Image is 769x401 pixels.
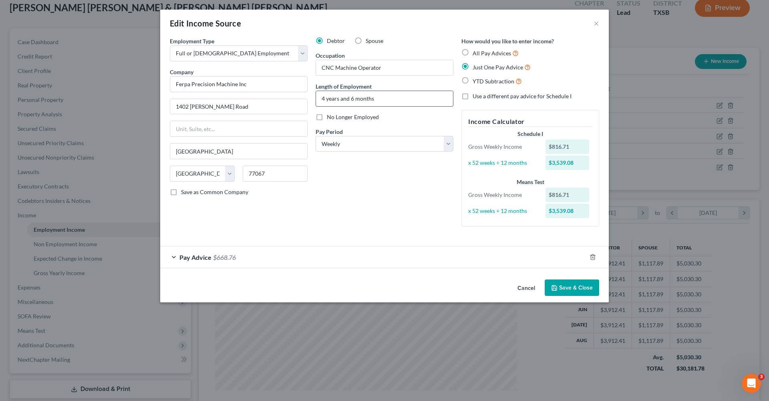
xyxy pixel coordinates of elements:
[316,128,343,135] span: Pay Period
[327,37,345,44] span: Debtor
[758,374,765,380] span: 3
[316,91,453,106] input: ex: 2 years
[546,188,590,202] div: $816.71
[546,140,590,154] div: $816.71
[316,82,372,91] label: Length of Employment
[464,159,542,167] div: x 52 weeks ÷ 12 months
[181,188,248,195] span: Save as Common Company
[170,121,307,136] input: Unit, Suite, etc...
[170,69,193,75] span: Company
[464,191,542,199] div: Gross Weekly Income
[461,37,554,45] label: How would you like to enter income?
[511,280,542,296] button: Cancel
[366,37,383,44] span: Spouse
[213,253,236,261] span: $668.76
[742,374,761,393] iframe: Intercom live chat
[594,18,599,28] button: ×
[170,76,308,92] input: Search company by name...
[170,99,307,114] input: Enter address...
[316,60,453,75] input: --
[170,144,307,159] input: Enter city...
[170,18,241,29] div: Edit Income Source
[473,93,572,99] span: Use a different pay advice for Schedule I
[546,156,590,170] div: $3,539.08
[545,279,599,296] button: Save & Close
[473,64,523,71] span: Just One Pay Advice
[316,51,345,60] label: Occupation
[468,178,592,186] div: Means Test
[464,143,542,151] div: Gross Weekly Income
[170,38,214,45] span: Employment Type
[464,207,542,215] div: x 52 weeks ÷ 12 months
[473,78,514,85] span: YTD Subtraction
[327,113,379,120] span: No Longer Employed
[179,253,211,261] span: Pay Advice
[243,166,308,182] input: Enter zip...
[468,130,592,138] div: Schedule I
[468,117,592,127] h5: Income Calculator
[546,204,590,218] div: $3,539.08
[473,50,511,57] span: All Pay Advices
